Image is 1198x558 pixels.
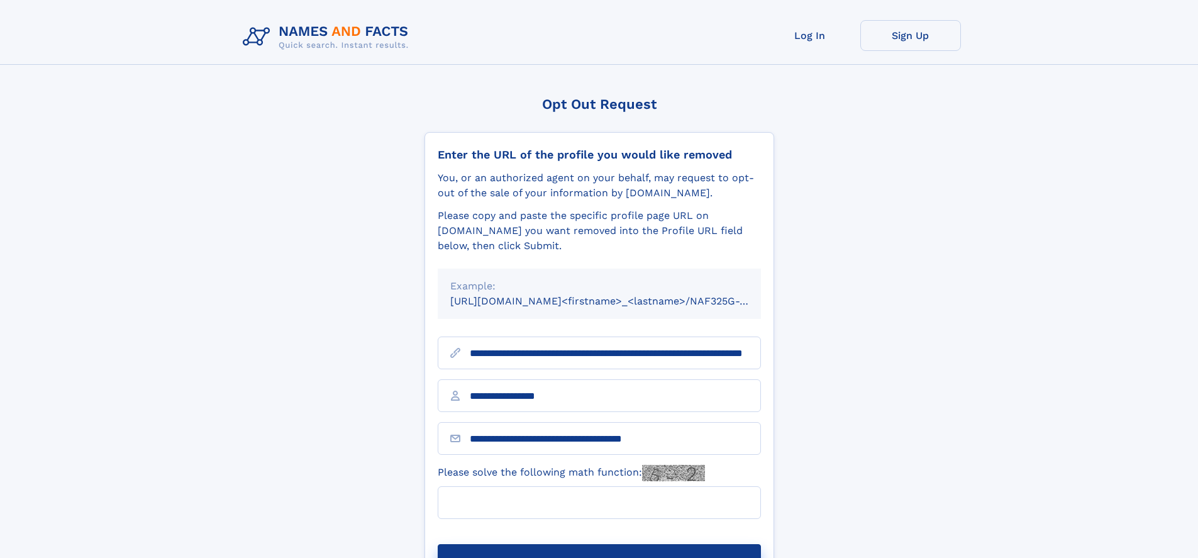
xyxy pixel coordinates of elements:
label: Please solve the following math function: [438,465,705,481]
div: Enter the URL of the profile you would like removed [438,148,761,162]
div: You, or an authorized agent on your behalf, may request to opt-out of the sale of your informatio... [438,170,761,201]
a: Sign Up [860,20,961,51]
a: Log In [760,20,860,51]
div: Example: [450,279,748,294]
div: Opt Out Request [424,96,774,112]
small: [URL][DOMAIN_NAME]<firstname>_<lastname>/NAF325G-xxxxxxxx [450,295,785,307]
div: Please copy and paste the specific profile page URL on [DOMAIN_NAME] you want removed into the Pr... [438,208,761,254]
img: Logo Names and Facts [238,20,419,54]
